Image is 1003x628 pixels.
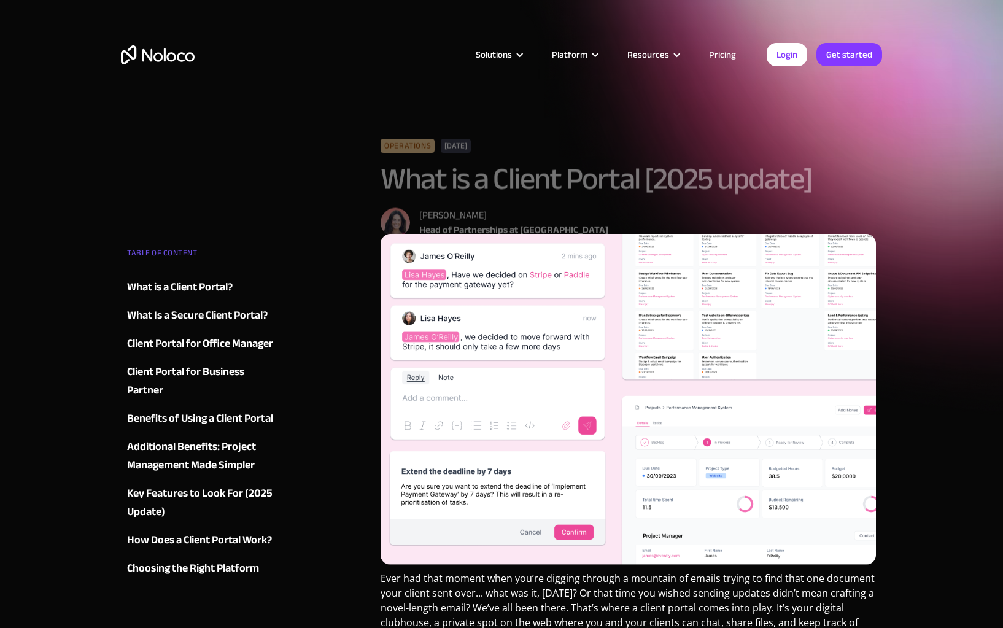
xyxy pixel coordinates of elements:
[127,335,273,353] div: Client Portal for Office Manager
[381,163,876,196] h1: What is a Client Portal [2025 update]
[127,363,276,400] a: Client Portal for Business Partner
[127,484,276,521] a: Key Features to Look For (2025 Update)
[121,45,195,64] a: home
[127,244,276,268] div: TABLE OF CONTENT
[552,47,587,63] div: Platform
[476,47,512,63] div: Solutions
[127,335,276,353] a: Client Portal for Office Manager
[381,139,435,153] div: Operations
[816,43,882,66] a: Get started
[441,139,471,153] div: [DATE]
[127,409,276,428] a: Benefits of Using a Client Portal
[627,47,669,63] div: Resources
[612,47,694,63] div: Resources
[127,559,276,578] a: Choosing the Right Platform
[694,47,751,63] a: Pricing
[127,278,233,297] div: What is a Client Portal?
[419,208,608,223] div: [PERSON_NAME]
[419,223,608,238] div: Head of Partnerships at [GEOGRAPHIC_DATA]
[127,278,276,297] a: What is a Client Portal?
[127,438,276,475] a: Additional Benefits: Project Management Made Simpler
[127,531,272,549] div: How Does a Client Portal Work?
[460,47,536,63] div: Solutions
[127,559,259,578] div: Choosing the Right Platform
[127,531,276,549] a: How Does a Client Portal Work?
[536,47,612,63] div: Platform
[767,43,807,66] a: Login
[127,306,276,325] a: What Is a Secure Client Portal?
[127,306,268,325] div: What Is a Secure Client Portal?
[127,409,273,428] div: Benefits of Using a Client Portal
